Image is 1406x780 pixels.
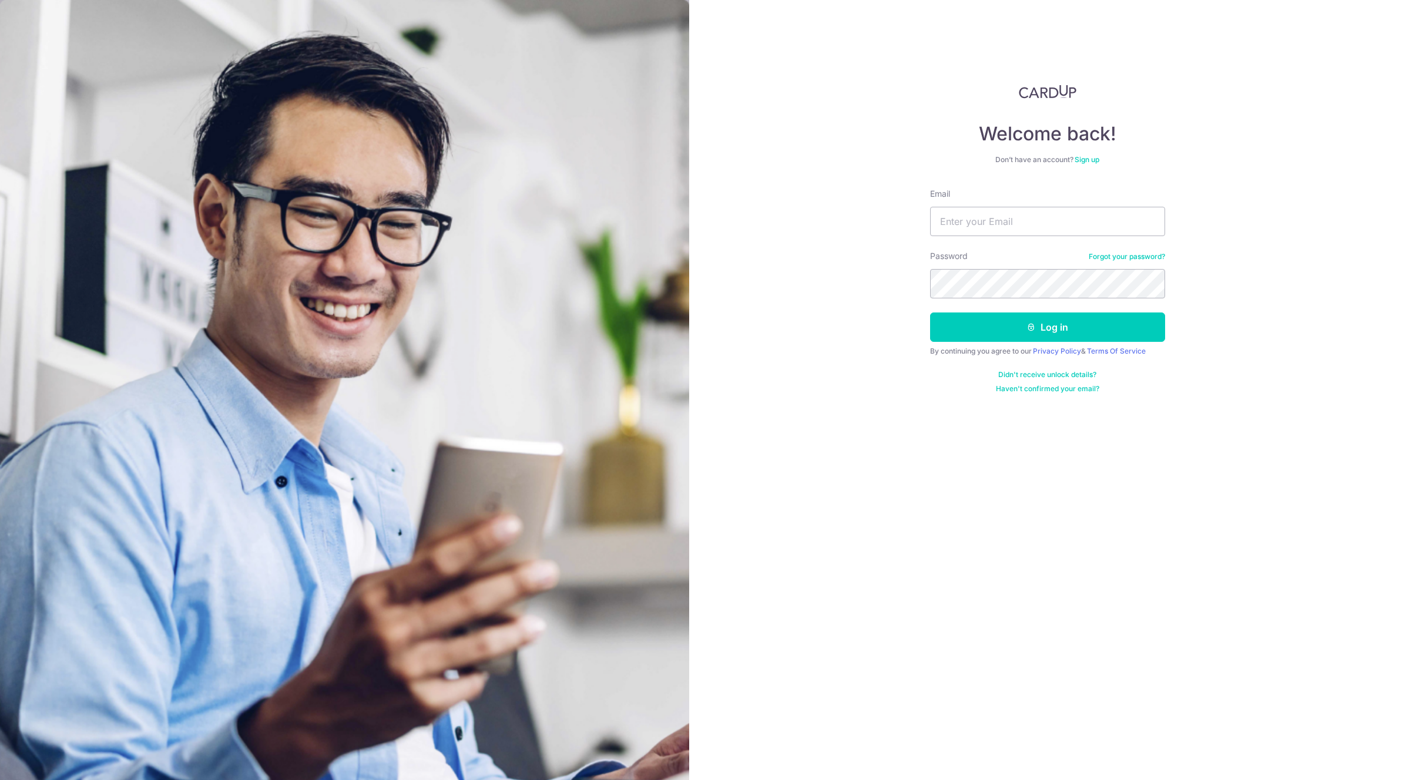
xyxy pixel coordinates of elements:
a: Didn't receive unlock details? [998,370,1096,379]
button: Log in [930,312,1165,342]
img: CardUp Logo [1019,85,1076,99]
input: Enter your Email [930,207,1165,236]
a: Forgot your password? [1089,252,1165,261]
a: Privacy Policy [1033,347,1081,355]
a: Terms Of Service [1087,347,1146,355]
a: Sign up [1075,155,1099,164]
div: Don’t have an account? [930,155,1165,164]
h4: Welcome back! [930,122,1165,146]
div: By continuing you agree to our & [930,347,1165,356]
label: Password [930,250,968,262]
label: Email [930,188,950,200]
a: Haven't confirmed your email? [996,384,1099,394]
